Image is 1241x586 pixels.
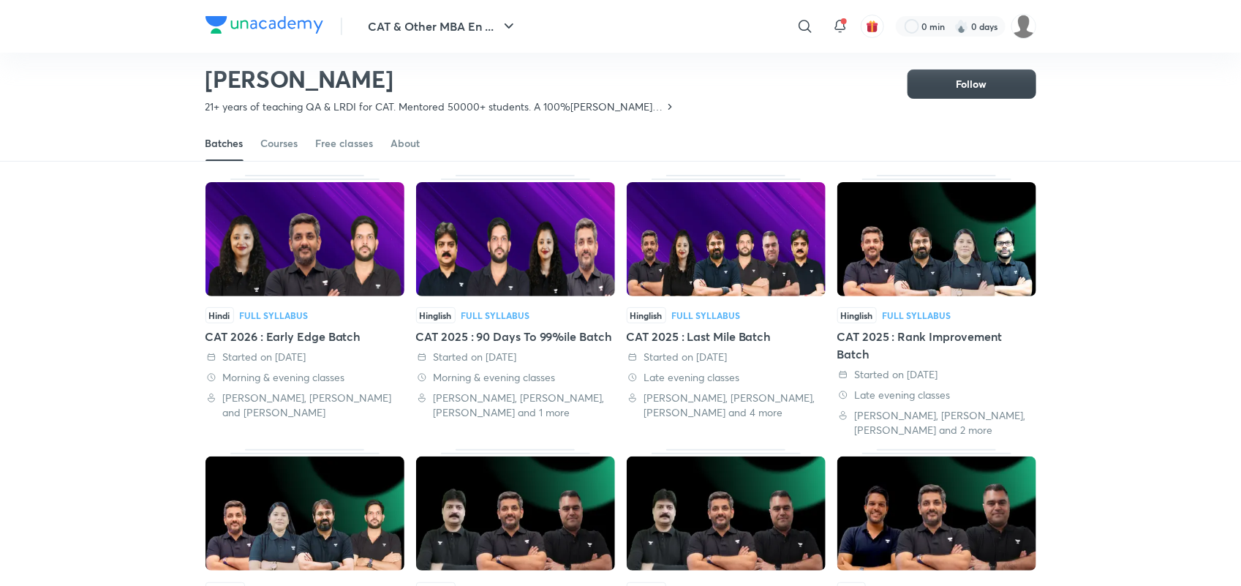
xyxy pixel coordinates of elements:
div: CAT 2025 : Last Mile Batch [627,328,826,345]
div: CAT 2025 : Last Mile Batch [627,175,826,437]
div: Started on 31 Aug 2025 [416,350,615,364]
img: Coolm [1011,14,1036,39]
img: Thumbnail [416,182,615,296]
button: Follow [908,70,1036,99]
img: Thumbnail [205,457,404,571]
span: Hinglish [627,307,666,323]
div: CAT 2025 : Rank Improvement Batch [837,328,1036,363]
div: About [391,136,420,151]
div: Started on 13 Jul 2025 [837,367,1036,382]
div: Courses [261,136,298,151]
div: Morning & evening classes [416,370,615,385]
a: About [391,126,420,161]
div: CAT 2025 : 90 Days To 99%ile Batch [416,328,615,345]
span: Hinglish [837,307,877,323]
img: Thumbnail [627,457,826,571]
div: CAT 2025 : 90 Days To 99%ile Batch [416,175,615,437]
div: Morning & evening classes [205,370,404,385]
button: CAT & Other MBA En ... [360,12,527,41]
div: CAT 2025 : Rank Improvement Batch [837,175,1036,437]
img: streak [954,19,969,34]
span: Hinglish [416,307,456,323]
span: Hindi [205,307,234,323]
div: Full Syllabus [461,311,530,320]
div: Ravi Kumar, Saral Nashier and Alpa Sharma [205,391,404,420]
span: Follow [957,77,987,91]
div: CAT 2026 : Early Edge Batch [205,328,404,345]
div: Started on 4 Aug 2025 [627,350,826,364]
a: Company Logo [205,16,323,37]
img: Thumbnail [837,457,1036,571]
button: avatar [861,15,884,38]
img: Thumbnail [205,182,404,296]
div: Full Syllabus [240,311,309,320]
img: Company Logo [205,16,323,34]
img: Thumbnail [837,182,1036,296]
div: Started on 30 Sep 2025 [205,350,404,364]
div: Batches [205,136,244,151]
div: Late evening classes [837,388,1036,402]
div: Lokesh Agarwal, Ravi Kumar, Saral Nashier and 4 more [627,391,826,420]
a: Courses [261,126,298,161]
a: Free classes [316,126,374,161]
div: Full Syllabus [672,311,741,320]
div: Lokesh Agarwal, Ravi Kumar, Saral Nashier and 1 more [416,391,615,420]
p: 21+ years of teaching QA & LRDI for CAT. Mentored 50000+ students. A 100%[PERSON_NAME] in QA as w... [205,99,664,114]
div: Full Syllabus [883,311,951,320]
a: Batches [205,126,244,161]
div: CAT 2026 : Early Edge Batch [205,175,404,437]
div: Amiya Kumar, Deepika Awasthi, Saral Nashier and 2 more [837,408,1036,437]
img: Thumbnail [416,457,615,571]
img: Thumbnail [627,182,826,296]
h2: [PERSON_NAME] [205,64,676,94]
div: Late evening classes [627,370,826,385]
img: avatar [866,20,879,33]
div: Free classes [316,136,374,151]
